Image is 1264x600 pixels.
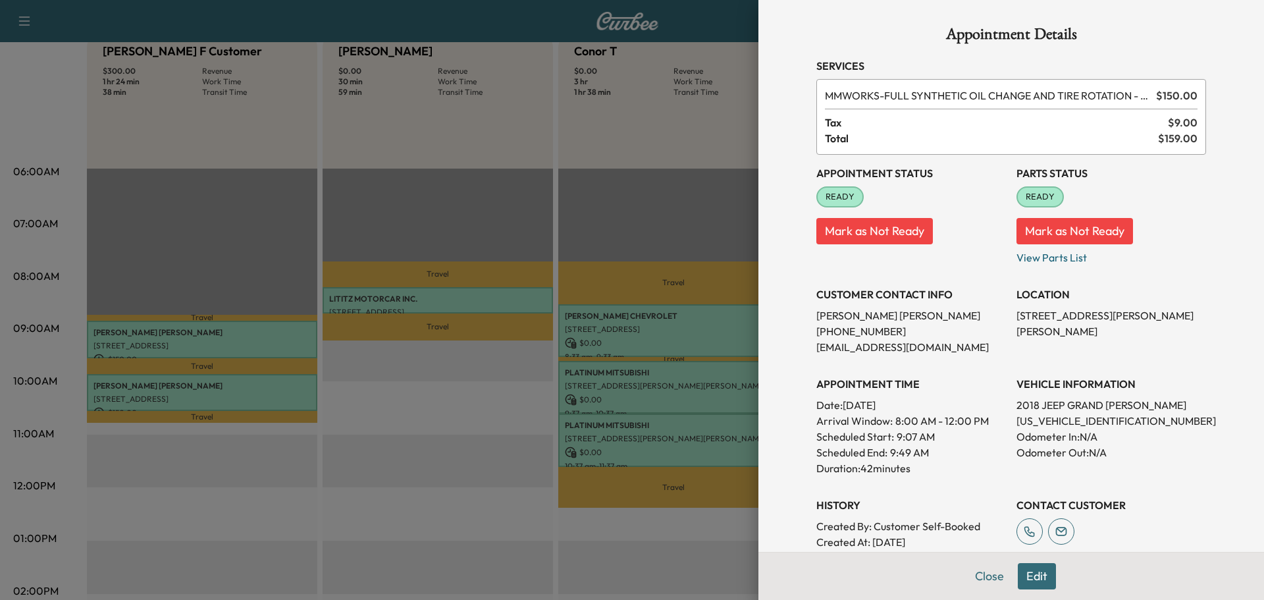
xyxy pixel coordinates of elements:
h3: History [816,497,1006,513]
h3: LOCATION [1016,286,1206,302]
p: Scheduled End: [816,445,887,460]
p: Duration: 42 minutes [816,460,1006,476]
p: Odometer Out: N/A [1016,445,1206,460]
h3: APPOINTMENT TIME [816,376,1006,392]
span: 8:00 AM - 12:00 PM [895,413,989,429]
button: Mark as Not Ready [1016,218,1133,244]
p: [STREET_ADDRESS][PERSON_NAME][PERSON_NAME] [1016,308,1206,339]
p: [US_VEHICLE_IDENTIFICATION_NUMBER] [1016,413,1206,429]
span: READY [1018,190,1063,204]
span: READY [818,190,862,204]
span: $ 159.00 [1158,130,1198,146]
h3: Services [816,58,1206,74]
span: Tax [825,115,1168,130]
span: $ 150.00 [1156,88,1198,103]
h1: Appointment Details [816,26,1206,47]
p: [EMAIL_ADDRESS][DOMAIN_NAME] [816,339,1006,355]
p: 9:49 AM [890,445,929,460]
h3: CONTACT CUSTOMER [1016,497,1206,513]
p: Scheduled Start: [816,429,894,445]
p: View Parts List [1016,244,1206,265]
button: Mark as Not Ready [816,218,933,244]
p: [PHONE_NUMBER] [816,323,1006,339]
button: Close [966,563,1013,589]
h3: CUSTOMER CONTACT INFO [816,286,1006,302]
p: Odometer In: N/A [1016,429,1206,445]
h3: Appointment Status [816,165,1006,181]
button: Edit [1018,563,1056,589]
span: FULL SYNTHETIC OIL CHANGE AND TIRE ROTATION - WORKS PACKAGE [825,88,1151,103]
h3: Parts Status [1016,165,1206,181]
p: Arrival Window: [816,413,1006,429]
p: Date: [DATE] [816,397,1006,413]
p: Created By : Customer Self-Booked [816,518,1006,534]
span: $ 9.00 [1168,115,1198,130]
p: 2018 JEEP GRAND [PERSON_NAME] [1016,397,1206,413]
p: [PERSON_NAME] [PERSON_NAME] [816,308,1006,323]
p: Created At : [DATE] [816,534,1006,550]
span: Total [825,130,1158,146]
h3: VEHICLE INFORMATION [1016,376,1206,392]
p: 9:07 AM [897,429,935,445]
